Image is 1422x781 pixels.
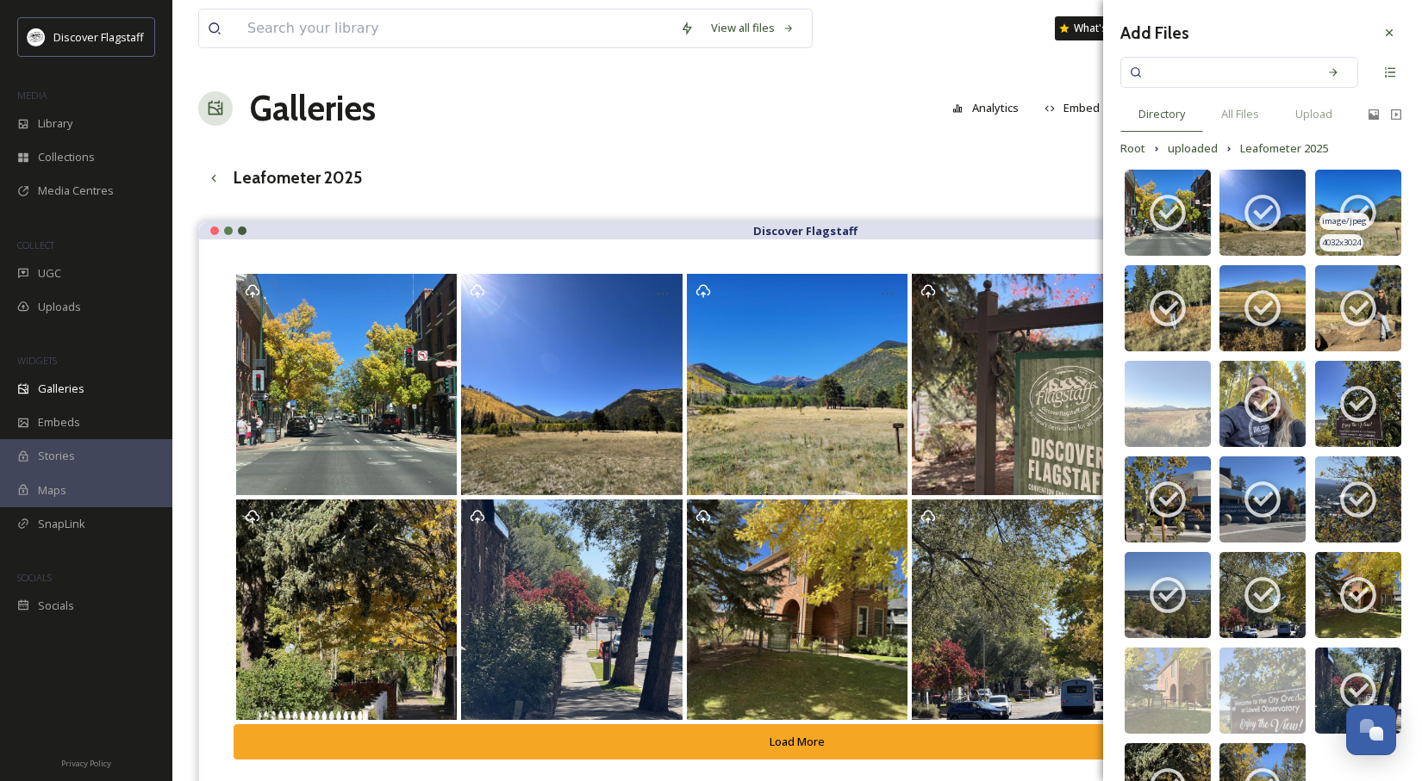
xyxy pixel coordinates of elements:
[1125,648,1211,734] img: e9adbc2b-9b2b-45c8-8b3e-3ad54a7695f8.jpg
[1219,552,1306,638] img: 1e02764d-bdf2-42ee-a808-32717b52b652.jpg
[234,274,458,494] a: Opens media popup. Media description: October 7, 2025.
[1315,648,1401,734] img: 49f2ecb8-645a-4308-9c05-e3d0db468b61.jpg
[1120,140,1145,157] span: Root
[1315,456,1401,542] img: eeccf945-53b0-4bb3-8371-3dd7114b4e7e.jpg
[1315,170,1401,256] img: c976ecaf-5df0-40d8-8ee1-ff1a470e7951.jpg
[17,571,52,584] span: SOCIALS
[38,516,85,532] span: SnapLink
[1219,648,1306,734] img: 27fee597-e1cd-43d8-a539-e24b14bcc806.jpg
[1322,215,1367,227] span: image/jpeg
[1168,140,1218,157] span: uploaded
[1240,140,1328,157] span: Leafometer 2025
[1125,265,1211,351] img: bcf60921-ff8f-46c7-ac80-cd26dd8e1c97.jpg
[38,448,75,464] span: Stories
[38,299,81,315] span: Uploads
[38,598,74,614] span: Socials
[1055,16,1141,40] a: What's New
[38,183,114,199] span: Media Centres
[38,149,95,165] span: Collections
[1125,170,1211,256] img: 5e1761af-2804-4222-a419-b0ff299f7122.jpg
[1315,552,1401,638] img: 20f992b0-076f-4fcf-a60e-6e98e02b023d.jpg
[53,29,144,45] span: Discover Flagstaff
[1125,552,1211,638] img: 1cb6a042-b888-4fb9-803e-538238c91320.jpg
[250,83,376,134] a: Galleries
[944,91,1027,125] button: Analytics
[234,724,1361,759] button: Load More
[61,758,111,769] span: Privacy Policy
[17,239,54,251] span: COLLECT
[1221,106,1259,122] span: All Files
[1125,456,1211,542] img: df804280-eef2-4a22-8eaa-198bc87e5220.jpg
[684,274,909,494] a: Opens media popup. Media description: October 2, 2025.
[38,381,84,397] span: Galleries
[38,115,72,132] span: Library
[1219,265,1306,351] img: 9444756a-00ca-470d-9223-7b51b373b3fa.jpg
[1295,106,1332,122] span: Upload
[61,752,111,772] a: Privacy Policy
[1219,170,1306,256] img: 258f42cc-e1b7-4055-ad81-9527e8b98d06.jpg
[1219,456,1306,542] img: ca95d55f-ff38-46a4-8877-c16254cb2096.jpg
[17,354,57,367] span: WIDGETS
[910,274,1135,494] a: Opens media popup. Media description: October 6, 2025.
[38,265,61,282] span: UGC
[1346,705,1396,755] button: Open Chat
[17,89,47,102] span: MEDIA
[38,414,80,431] span: Embeds
[1315,265,1401,351] img: 77e8d27d-09ab-423a-b679-23f2c7f1b342.jpg
[1315,361,1401,447] img: cd34e4b2-9327-44a4-bba8-c25fbfb556d6.jpg
[1219,361,1306,447] img: d70af1d5-a04f-4d9f-a827-14468ffd0281.jpg
[234,499,458,720] a: Opens media popup. Media description: October 6, 2025.
[28,28,45,46] img: Untitled%20design%20(1).png
[38,482,66,499] span: Maps
[239,9,671,47] input: Search your library
[459,274,684,494] a: Opens media popup. Media description: October 6, 2025.
[1125,361,1211,447] img: 99529da2-2c09-41c5-96c2-3bdaa736330d.jpg
[1120,21,1189,46] h3: Add Files
[1322,237,1361,249] span: 4032 x 3024
[234,165,362,190] h3: Leafometer 2025
[702,11,803,45] a: View all files
[910,499,1135,720] a: Opens media popup. Media description: October 6, 2025.
[459,499,684,720] a: Opens media popup. Media description: October 6, 2025.
[1036,91,1109,125] button: Embed
[753,223,858,239] strong: Discover Flagstaff
[684,499,909,720] a: Opens media popup. Media description: October 6, 2025.
[1138,106,1185,122] span: Directory
[944,91,1036,125] a: Analytics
